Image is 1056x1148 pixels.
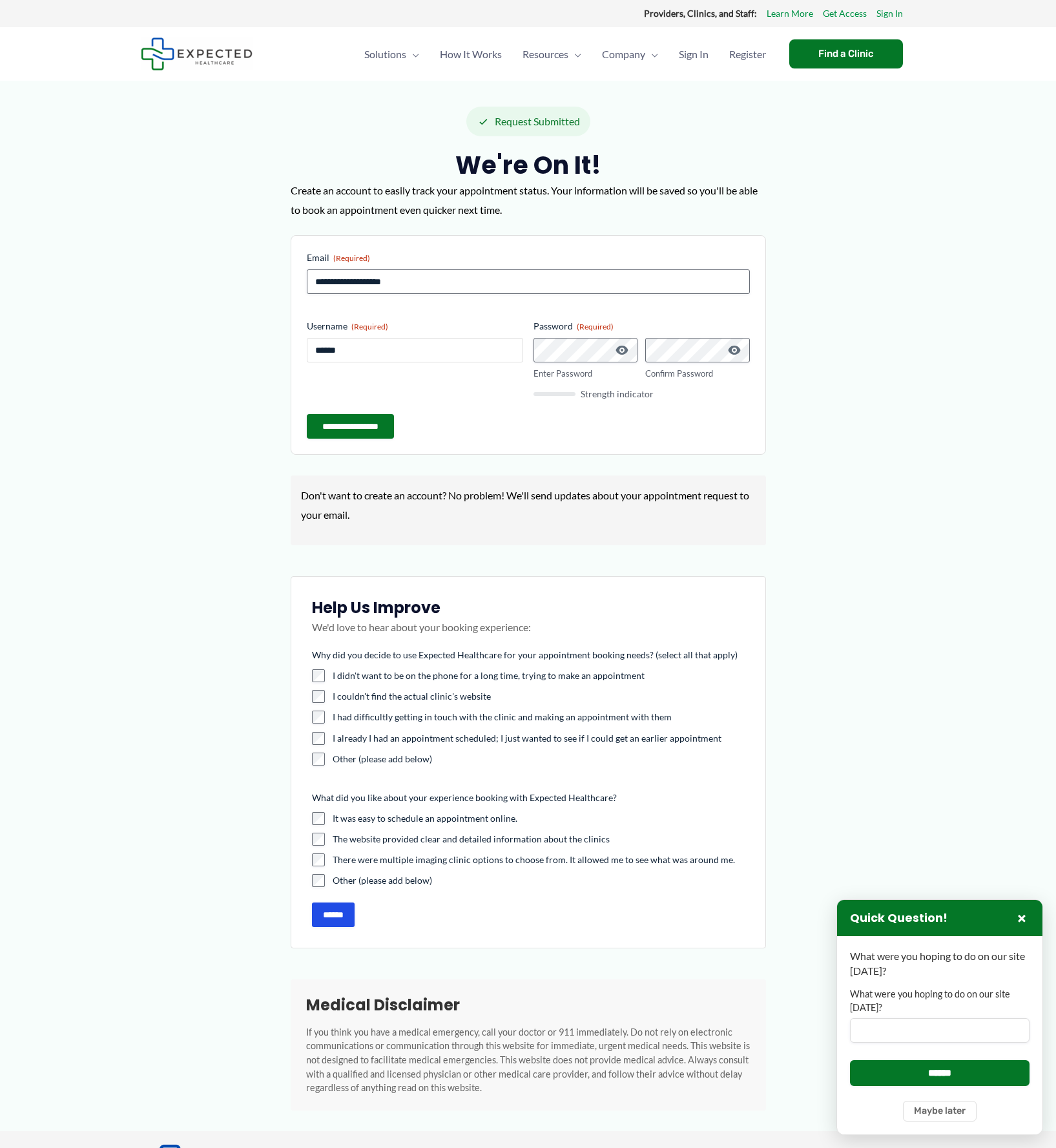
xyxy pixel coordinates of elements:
[354,32,776,77] nav: Primary Site Navigation
[719,32,776,77] a: Register
[440,32,502,77] span: How It Works
[333,853,745,866] label: There were multiple imaging clinic options to choose from. It allowed me to see what was around me.
[351,322,388,331] span: (Required)
[306,995,751,1015] h2: Medical Disclaimer
[312,649,738,662] legend: Why did you decide to use Expected Healthcare for your appointment booking needs? (select all tha...
[645,368,750,380] label: Confirm Password
[645,32,658,77] span: Menu Toggle
[644,8,757,19] strong: Providers, Clinics, and Staff:
[141,37,253,70] img: Expected Healthcare Logo - side, dark font, small
[466,107,590,136] div: Request Submitted
[823,5,867,22] a: Get Access
[364,32,406,77] span: Solutions
[568,32,581,77] span: Menu Toggle
[312,598,745,618] h3: Help Us Improve
[430,32,512,77] a: How It Works
[679,32,709,77] span: Sign In
[727,342,742,358] button: Show Password
[333,753,745,766] label: Other (please add below)
[333,874,745,887] label: Other (please add below)
[333,253,370,263] span: (Required)
[767,5,813,22] a: Learn More
[512,32,592,77] a: ResourcesMenu Toggle
[602,32,645,77] span: Company
[850,949,1030,978] p: What were you hoping to do on our site [DATE]?
[406,32,419,77] span: Menu Toggle
[577,322,614,331] span: (Required)
[729,32,766,77] span: Register
[301,486,756,524] p: Don't want to create an account? No problem! We'll send updates about your appointment request to...
[592,32,668,77] a: CompanyMenu Toggle
[333,812,745,825] label: It was easy to schedule an appointment online.
[306,1025,751,1095] p: If you think you have a medical emergency, call your doctor or 911 immediately. Do not rely on el...
[789,39,903,68] a: Find a Clinic
[903,1101,977,1122] button: Maybe later
[1014,910,1030,926] button: Close
[533,320,614,333] legend: Password
[333,732,745,745] label: I already I had an appointment scheduled; I just wanted to see if I could get an earlier appointment
[333,711,745,724] label: I had difficultly getting in touch with the clinic and making an appointment with them
[850,988,1030,1014] label: What were you hoping to do on our site [DATE]?
[533,368,638,380] label: Enter Password
[333,669,745,682] label: I didn't want to be on the phone for a long time, trying to make an appointment
[312,618,745,650] p: We'd love to hear about your booking experience:
[614,342,630,358] button: Show Password
[354,32,430,77] a: SolutionsMenu Toggle
[307,320,523,333] label: Username
[312,791,617,804] legend: What did you like about your experience booking with Expected Healthcare?
[533,390,750,399] div: Strength indicator
[523,32,568,77] span: Resources
[291,181,766,219] p: Create an account to easily track your appointment status. Your information will be saved so you'...
[850,911,947,926] h3: Quick Question!
[876,5,903,22] a: Sign In
[668,32,719,77] a: Sign In
[307,251,750,264] label: Email
[333,833,745,846] label: The website provided clear and detailed information about the clinics
[291,149,766,181] h2: We're on it!
[333,690,745,703] label: I couldn't find the actual clinic's website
